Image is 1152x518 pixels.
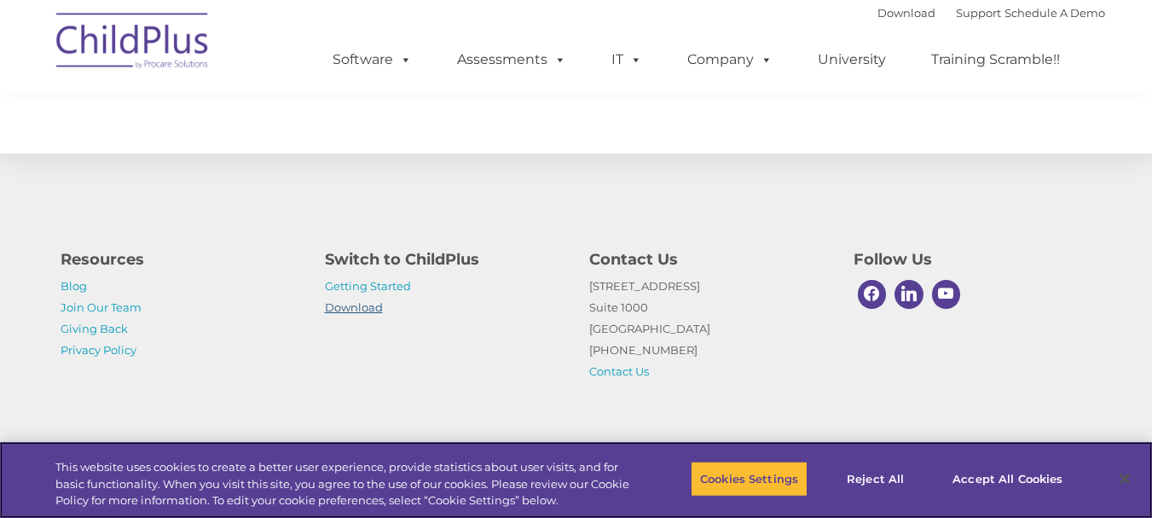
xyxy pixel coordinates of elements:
h4: Follow Us [854,247,1092,271]
a: Company [670,43,790,77]
a: Linkedin [890,276,928,313]
a: University [801,43,903,77]
button: Close [1106,460,1143,498]
button: Reject All [822,461,929,497]
a: Blog [61,279,87,293]
span: Last name [237,113,289,125]
a: Assessments [440,43,583,77]
a: Software [315,43,429,77]
h4: Switch to ChildPlus [325,247,564,271]
a: Download [877,6,935,20]
a: Giving Back [61,322,128,335]
a: Getting Started [325,279,411,293]
p: [STREET_ADDRESS] Suite 1000 [GEOGRAPHIC_DATA] [PHONE_NUMBER] [589,276,828,382]
a: Schedule A Demo [1004,6,1105,20]
a: Facebook [854,276,891,313]
img: ChildPlus by Procare Solutions [48,1,218,86]
a: Support [956,6,1001,20]
a: Training Scramble!! [914,43,1077,77]
button: Accept All Cookies [943,461,1072,497]
h4: Resources [61,247,299,271]
font: | [877,6,1105,20]
a: Privacy Policy [61,343,136,357]
button: Cookies Settings [691,461,808,497]
div: This website uses cookies to create a better user experience, provide statistics about user visit... [55,459,634,509]
span: Phone number [237,183,310,195]
a: Contact Us [589,364,649,378]
a: IT [594,43,659,77]
a: Youtube [928,276,965,313]
a: Download [325,300,383,314]
a: Join Our Team [61,300,142,314]
h4: Contact Us [589,247,828,271]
